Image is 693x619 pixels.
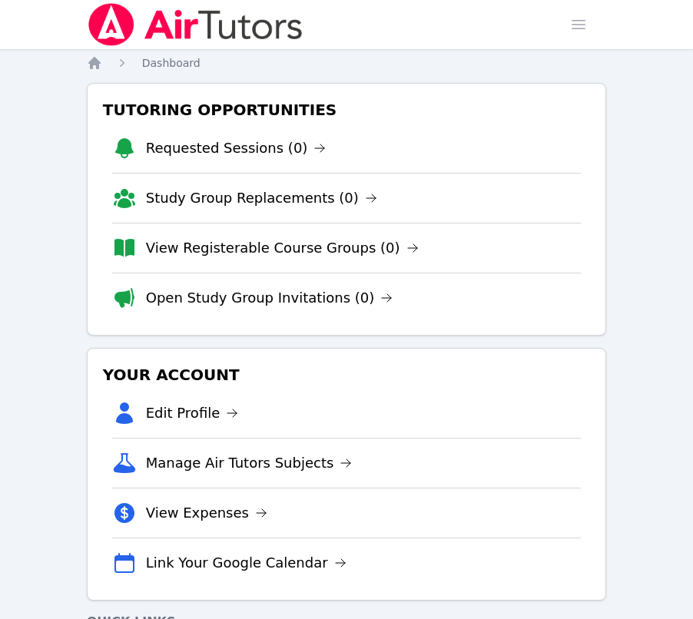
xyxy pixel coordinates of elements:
[146,552,346,574] a: Link Your Google Calendar
[142,55,201,71] a: Dashboard
[142,57,201,69] span: Dashboard
[87,55,607,71] nav: Breadcrumb
[146,137,327,159] a: Requested Sessions (0)
[100,96,594,124] h3: Tutoring Opportunities
[146,502,267,524] a: View Expenses
[146,402,239,424] a: Edit Profile
[146,187,377,209] a: Study Group Replacements (0)
[146,452,353,474] a: Manage Air Tutors Subjects
[146,287,393,309] a: Open Study Group Invitations (0)
[87,3,304,46] img: Air Tutors
[146,237,419,259] a: View Registerable Course Groups (0)
[100,361,594,389] h3: Your Account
